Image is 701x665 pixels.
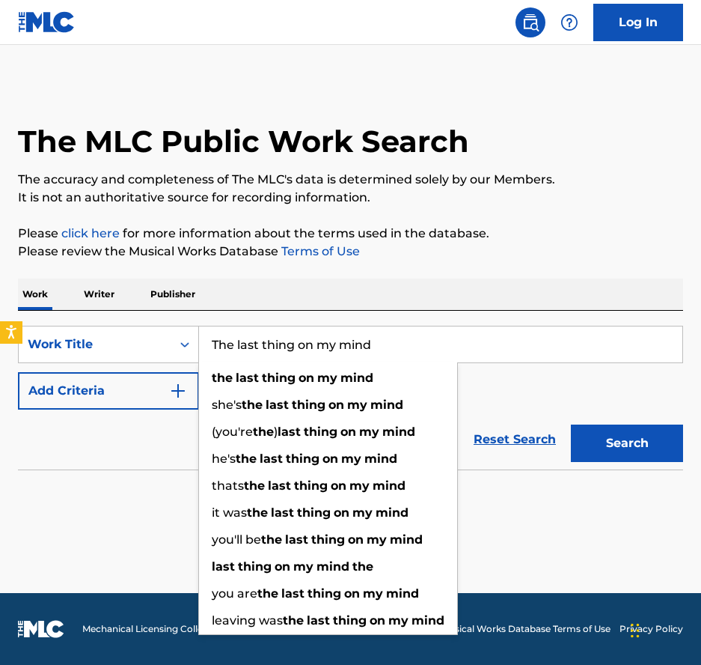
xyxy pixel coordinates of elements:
[261,532,282,547] strong: the
[82,622,256,636] span: Mechanical Licensing Collective © 2025
[274,425,278,439] span: )
[352,559,373,574] strong: the
[349,479,370,493] strong: my
[238,559,272,574] strong: thing
[299,371,314,385] strong: on
[18,372,199,410] button: Add Criteria
[212,559,235,574] strong: last
[316,559,349,574] strong: mind
[359,425,379,439] strong: my
[266,398,289,412] strong: last
[212,532,261,547] span: you'll be
[370,398,403,412] strong: mind
[333,613,367,628] strong: thing
[18,171,683,189] p: The accuracy and completeness of The MLC's data is determined solely by our Members.
[212,371,233,385] strong: the
[212,505,247,520] span: it was
[271,505,294,520] strong: last
[257,586,278,601] strong: the
[373,479,405,493] strong: mind
[262,371,296,385] strong: thing
[281,586,304,601] strong: last
[260,452,283,466] strong: last
[278,425,301,439] strong: last
[352,505,373,520] strong: my
[285,532,308,547] strong: last
[554,7,584,37] div: Help
[317,371,337,385] strong: my
[631,608,640,653] div: Drag
[169,382,187,400] img: 9d2ae6d4665cec9f34b9.svg
[619,622,683,636] a: Privacy Policy
[593,4,683,41] a: Log In
[236,371,259,385] strong: last
[278,244,360,258] a: Terms of Use
[18,123,469,160] h1: The MLC Public Work Search
[18,243,683,261] p: Please review the Musical Works Database
[322,452,338,466] strong: on
[340,371,373,385] strong: mind
[18,11,76,33] img: MLC Logo
[294,479,328,493] strong: thing
[212,613,283,628] span: leaving was
[364,452,397,466] strong: mind
[242,398,263,412] strong: the
[286,452,319,466] strong: thing
[466,423,563,456] a: Reset Search
[344,586,360,601] strong: on
[244,479,265,493] strong: the
[79,279,119,310] p: Writer
[367,532,387,547] strong: my
[212,452,236,466] span: he's
[275,559,290,574] strong: on
[292,398,325,412] strong: thing
[521,13,539,31] img: search
[307,613,330,628] strong: last
[212,398,242,412] span: she's
[253,425,274,439] strong: the
[28,335,162,353] div: Work Title
[411,613,444,628] strong: mind
[18,620,64,638] img: logo
[146,279,200,310] p: Publisher
[560,13,578,31] img: help
[388,613,408,628] strong: my
[212,586,257,601] span: you are
[626,593,701,665] iframe: Chat Widget
[376,505,408,520] strong: mind
[297,505,331,520] strong: thing
[18,326,683,470] form: Search Form
[18,189,683,207] p: It is not an authoritative source for recording information.
[348,532,364,547] strong: on
[571,425,683,462] button: Search
[340,425,356,439] strong: on
[370,613,385,628] strong: on
[441,622,610,636] a: Musical Works Database Terms of Use
[283,613,304,628] strong: the
[386,586,419,601] strong: mind
[341,452,361,466] strong: my
[307,586,341,601] strong: thing
[236,452,257,466] strong: the
[18,279,52,310] p: Work
[18,225,683,243] p: Please for more information about the terms used in the database.
[247,505,268,520] strong: the
[363,586,383,601] strong: my
[304,425,337,439] strong: thing
[331,479,346,493] strong: on
[328,398,344,412] strong: on
[382,425,415,439] strong: mind
[212,479,244,493] span: thats
[293,559,313,574] strong: my
[390,532,423,547] strong: mind
[311,532,345,547] strong: thing
[268,479,291,493] strong: last
[515,7,545,37] a: Public Search
[347,398,367,412] strong: my
[61,226,120,240] a: click here
[334,505,349,520] strong: on
[212,425,253,439] span: (you're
